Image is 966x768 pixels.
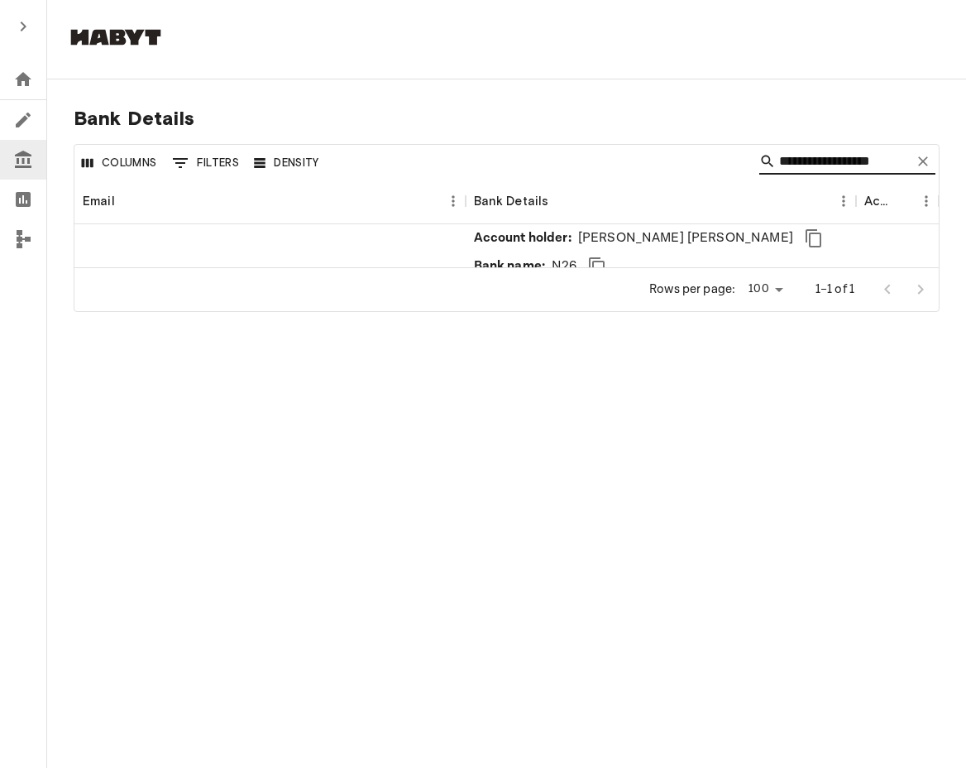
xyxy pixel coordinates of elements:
[759,148,935,178] div: Search
[115,190,138,213] button: Sort
[552,257,576,276] p: N26
[548,190,571,213] button: Sort
[649,281,735,298] p: Rows per page:
[742,277,788,301] div: 100
[815,281,854,298] p: 1–1 of 1
[78,151,161,176] button: Select columns
[856,178,939,224] div: Actions
[474,257,546,276] p: Bank name:
[74,106,940,131] span: Bank Details
[474,178,549,224] div: Bank Details
[250,151,323,176] button: Density
[578,228,793,248] p: [PERSON_NAME] [PERSON_NAME]
[474,228,571,248] p: Account holder:
[74,178,466,224] div: Email
[466,178,857,224] div: Bank Details
[168,150,244,176] button: Show filters
[911,149,935,174] button: Clear
[831,189,856,214] button: Menu
[864,178,891,224] div: Actions
[891,190,914,213] button: Sort
[441,189,466,214] button: Menu
[914,189,939,214] button: Menu
[66,29,165,46] img: Habyt
[83,178,115,224] div: Email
